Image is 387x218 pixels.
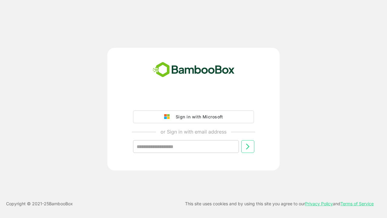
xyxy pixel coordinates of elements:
p: Copyright © 2021- 25 BambooBox [6,200,73,207]
a: Terms of Service [340,201,374,206]
a: Privacy Policy [305,201,333,206]
p: or Sign in with email address [161,128,226,135]
p: This site uses cookies and by using this site you agree to our and [185,200,374,207]
img: bamboobox [149,60,238,80]
button: Sign in with Microsoft [133,111,254,123]
iframe: Sign in with Google Button [130,94,257,107]
div: Sign in with Microsoft [173,113,223,121]
img: google [164,114,173,120]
